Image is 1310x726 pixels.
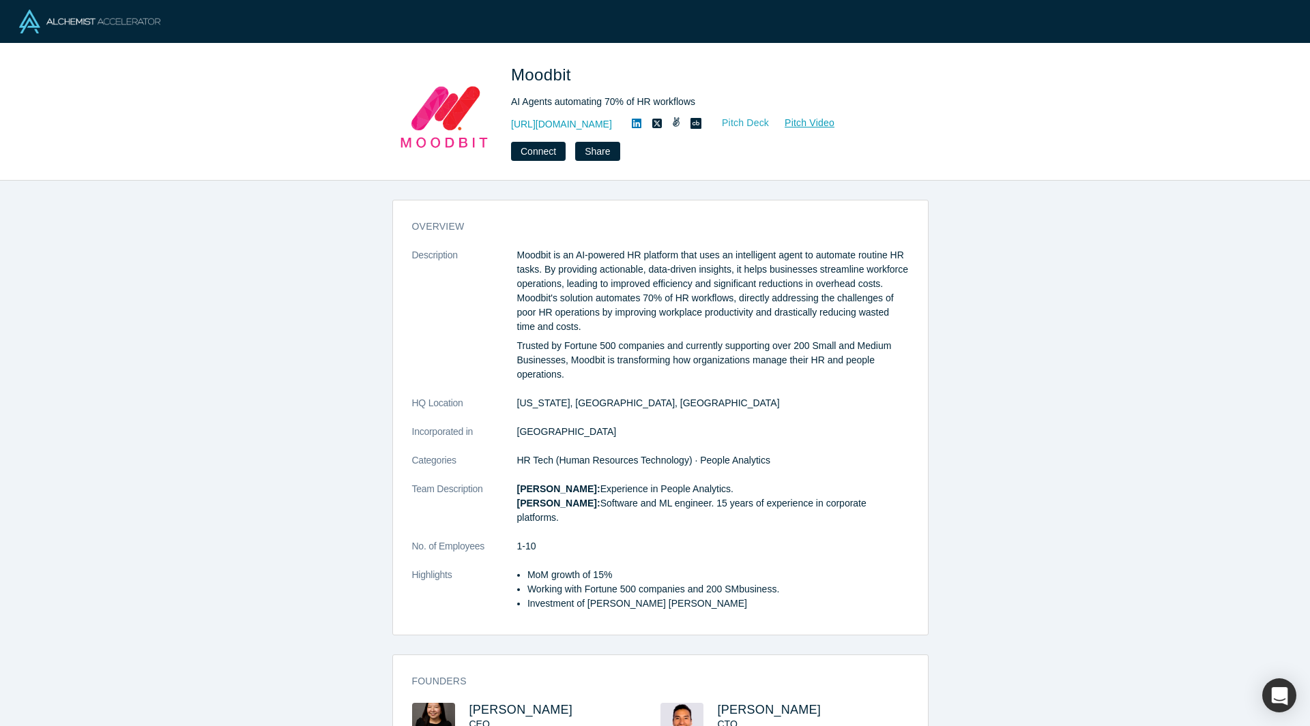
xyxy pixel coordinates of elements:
[517,396,909,410] dd: [US_STATE], [GEOGRAPHIC_DATA], [GEOGRAPHIC_DATA]
[718,703,821,716] a: [PERSON_NAME]
[517,483,600,494] strong: [PERSON_NAME]:
[469,703,573,716] a: [PERSON_NAME]
[517,339,909,382] p: Trusted by Fortune 500 companies and currently supporting over 200 Small and Medium Businesses, M...
[511,142,566,161] button: Connect
[527,596,909,611] li: Investment of [PERSON_NAME] [PERSON_NAME]
[511,117,612,132] a: [URL][DOMAIN_NAME]
[412,396,517,425] dt: HQ Location
[707,115,770,131] a: Pitch Deck
[396,63,492,158] img: Moodbit's Logo
[517,248,909,334] p: Moodbit is an AI-powered HR platform that uses an intelligent agent to automate routine HR tasks....
[412,539,517,568] dt: No. of Employees
[770,115,835,131] a: Pitch Video
[527,568,909,582] li: MoM growth of 15%
[517,455,770,466] span: HR Tech (Human Resources Technology) · People Analytics
[412,482,517,539] dt: Team Description
[412,425,517,453] dt: Incorporated in
[412,568,517,625] dt: Highlights
[511,65,576,84] span: Moodbit
[517,482,909,525] p: Experience in People Analytics. Software and ML engineer. 15 years of experience in corporate pla...
[517,498,600,509] strong: [PERSON_NAME]:
[412,248,517,396] dt: Description
[511,95,893,109] div: AI Agents automating 70% of HR workflows
[19,10,160,33] img: Alchemist Logo
[412,674,890,689] h3: Founders
[527,582,909,596] li: Working with Fortune 500 companies and 200 SMbusiness.
[517,539,909,554] dd: 1-10
[517,425,909,439] dd: [GEOGRAPHIC_DATA]
[412,453,517,482] dt: Categories
[412,220,890,234] h3: overview
[575,142,620,161] button: Share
